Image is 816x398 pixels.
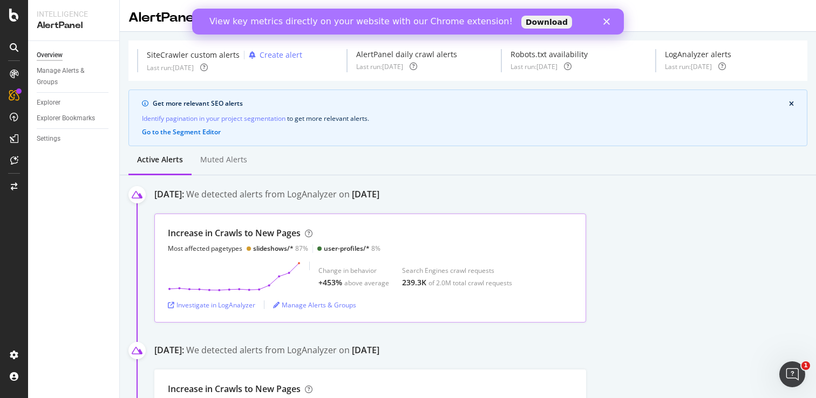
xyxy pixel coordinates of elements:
[37,65,101,88] div: Manage Alerts & Groups
[186,344,379,359] div: We detected alerts from LogAnalyzer on
[665,49,731,60] div: LogAnalyzer alerts
[37,50,112,61] a: Overview
[37,97,112,108] a: Explorer
[511,62,557,71] div: Last run: [DATE]
[154,188,184,203] div: [DATE]:
[147,50,240,60] div: SiteCrawler custom alerts
[154,344,184,359] div: [DATE]:
[253,244,308,253] div: 87%
[37,9,111,19] div: Intelligence
[37,65,112,88] a: Manage Alerts & Groups
[37,133,112,145] a: Settings
[200,154,247,165] div: Muted alerts
[356,62,403,71] div: Last run: [DATE]
[186,188,379,203] div: We detected alerts from LogAnalyzer on
[168,227,301,239] div: Increase in Crawls to New Pages
[260,50,302,60] div: Create alert
[318,266,389,275] div: Change in behavior
[142,128,221,136] button: Go to the Segment Editor
[324,244,380,253] div: 8%
[168,296,255,313] button: Investigate in LogAnalyzer
[244,49,302,61] button: Create alert
[429,278,512,287] div: of 2.0M total crawl requests
[402,277,426,288] div: 239.3K
[779,361,805,387] iframe: Intercom live chat
[318,277,342,288] div: +453%
[352,188,379,201] div: [DATE]
[128,9,197,27] div: AlertPanel
[273,300,356,310] a: Manage Alerts & Groups
[786,98,797,110] button: close banner
[37,50,63,61] div: Overview
[147,63,194,72] div: Last run: [DATE]
[356,49,457,60] div: AlertPanel daily crawl alerts
[665,62,712,71] div: Last run: [DATE]
[192,9,624,35] iframe: Intercom live chat banner
[168,244,242,253] div: Most affected pagetypes
[37,113,112,124] a: Explorer Bookmarks
[37,113,95,124] div: Explorer Bookmarks
[402,266,512,275] div: Search Engines crawl requests
[153,99,789,108] div: Get more relevant SEO alerts
[37,97,60,108] div: Explorer
[168,383,301,395] div: Increase in Crawls to New Pages
[128,90,807,146] div: info banner
[324,244,370,253] div: user-profiles/*
[142,113,285,124] a: Identify pagination in your project segmentation
[411,10,422,16] div: Close
[37,19,111,32] div: AlertPanel
[273,296,356,313] button: Manage Alerts & Groups
[801,361,810,370] span: 1
[344,278,389,287] div: above average
[352,344,379,356] div: [DATE]
[253,244,294,253] div: slideshows/*
[168,300,255,310] a: Investigate in LogAnalyzer
[137,154,183,165] div: Active alerts
[37,133,60,145] div: Settings
[511,49,588,60] div: Robots.txt availability
[142,113,794,124] div: to get more relevant alerts .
